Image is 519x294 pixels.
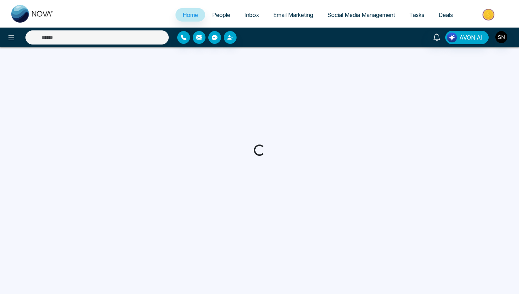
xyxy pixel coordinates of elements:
img: Nova CRM Logo [11,5,54,23]
a: Tasks [402,8,431,22]
a: Inbox [237,8,266,22]
a: Home [175,8,205,22]
span: AVON AI [459,33,483,42]
a: Email Marketing [266,8,320,22]
a: People [205,8,237,22]
span: Deals [439,11,453,18]
a: Deals [431,8,460,22]
button: AVON AI [445,31,489,44]
a: Social Media Management [320,8,402,22]
span: People [212,11,230,18]
span: Social Media Management [327,11,395,18]
span: Tasks [409,11,424,18]
img: User Avatar [495,31,507,43]
span: Inbox [244,11,259,18]
span: Email Marketing [273,11,313,18]
span: Home [183,11,198,18]
img: Market-place.gif [464,7,515,23]
img: Lead Flow [447,33,457,42]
